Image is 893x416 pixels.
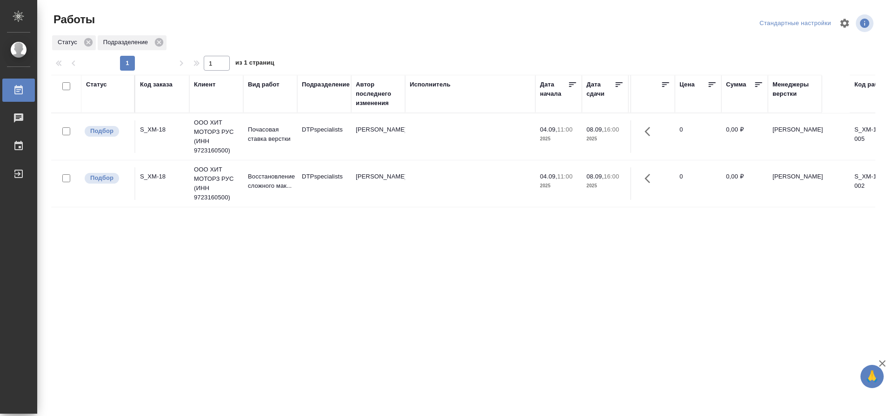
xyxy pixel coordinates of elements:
td: [PERSON_NAME] [351,120,405,153]
button: 🙏 [860,365,884,388]
div: Вид работ [248,80,280,89]
div: Код работы [854,80,890,89]
p: [PERSON_NAME] [773,125,817,134]
div: S_XM-18 [140,172,185,181]
p: 16:00 [604,173,619,180]
p: [PERSON_NAME] [773,172,817,181]
p: Подразделение [103,38,151,47]
p: 16:00 [604,126,619,133]
p: 2025 [540,181,577,191]
div: Можно подбирать исполнителей [84,172,130,185]
div: Дата начала [540,80,568,99]
td: [PERSON_NAME] [351,167,405,200]
div: Можно подбирать исполнителей [84,125,130,138]
td: 48 [628,167,675,200]
div: Статус [86,80,107,89]
td: 0,00 ₽ [721,120,768,153]
div: Автор последнего изменения [356,80,400,108]
p: ООО ХИТ МОТОРЗ РУС (ИНН 9723160500) [194,165,239,202]
td: DTPspecialists [297,120,351,153]
p: 04.09, [540,126,557,133]
td: 0 [675,120,721,153]
td: 0,00 ₽ [721,167,768,200]
span: 🙏 [864,367,880,386]
p: 2025 [540,134,577,144]
button: Здесь прячутся важные кнопки [639,120,661,143]
p: 11:00 [557,173,573,180]
p: Статус [58,38,80,47]
span: Работы [51,12,95,27]
button: Здесь прячутся важные кнопки [639,167,661,190]
span: Настроить таблицу [833,12,856,34]
div: Клиент [194,80,215,89]
span: Посмотреть информацию [856,14,875,32]
div: Статус [52,35,96,50]
td: 0 [675,167,721,200]
div: Подразделение [98,35,167,50]
div: Код заказа [140,80,173,89]
p: 08.09, [586,173,604,180]
div: S_XM-18 [140,125,185,134]
p: 2025 [586,181,624,191]
div: Подразделение [302,80,350,89]
p: Подбор [90,126,113,136]
p: ООО ХИТ МОТОРЗ РУС (ИНН 9723160500) [194,118,239,155]
div: Цена [680,80,695,89]
span: из 1 страниц [235,57,274,71]
p: Восстановление сложного мак... [248,172,293,191]
div: Сумма [726,80,746,89]
div: Дата сдачи [586,80,614,99]
p: 2025 [586,134,624,144]
td: 8 [628,120,675,153]
td: DTPspecialists [297,167,351,200]
p: 04.09, [540,173,557,180]
div: split button [757,16,833,31]
div: Менеджеры верстки [773,80,817,99]
p: Почасовая ставка верстки [248,125,293,144]
p: 08.09, [586,126,604,133]
p: 11:00 [557,126,573,133]
p: Подбор [90,173,113,183]
div: Исполнитель [410,80,451,89]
